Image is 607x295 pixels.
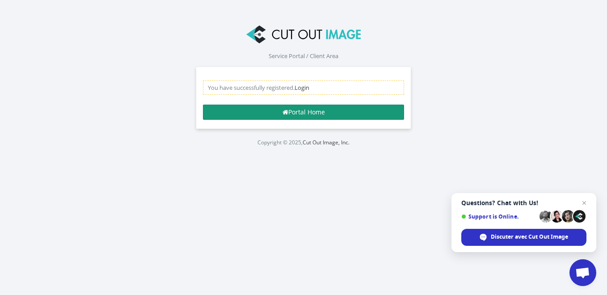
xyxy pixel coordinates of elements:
a: Cut Out Image, Inc. [303,139,350,146]
span: Discuter avec Cut Out Image [491,233,568,241]
a: Login [295,84,309,92]
a: Portal Home [203,105,404,120]
div: Discuter avec Cut Out Image [461,229,586,246]
div: Ouvrir le chat [569,259,596,286]
small: Copyright © 2025, [257,139,350,146]
span: Service Portal / Client Area [269,52,338,60]
span: Questions? Chat with Us! [461,199,586,206]
img: Cut Out Image [246,25,361,43]
span: Support is Online. [461,213,536,220]
span: Fermer le chat [579,198,590,208]
div: You have successfully registered. [203,80,404,95]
